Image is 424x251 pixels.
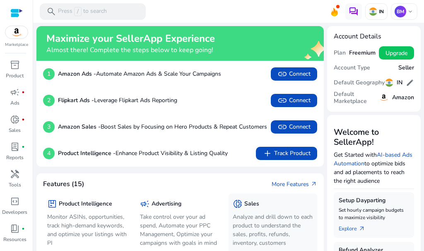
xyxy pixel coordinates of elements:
span: lab_profile [10,142,20,152]
span: arrow_outward [311,181,317,187]
h5: Account Type [334,65,370,72]
img: amazon.svg [379,93,389,103]
span: handyman [10,169,20,179]
h5: Product Intelligence [59,201,112,208]
h4: Almost there! Complete the steps below to keep going! [46,46,215,54]
span: package [47,199,57,209]
p: Get Started with to optimize bids and ad placements to reach the right audience [334,151,414,185]
span: fiber_manual_record [22,91,25,94]
p: 1 [43,68,55,80]
span: / [74,7,82,16]
span: arrow_outward [359,225,365,232]
h5: Seller [398,65,414,72]
span: fiber_manual_record [22,145,25,148]
p: Press to search [58,7,107,16]
p: Developers [2,208,27,216]
span: code_blocks [10,196,20,206]
p: Boost Sales by Focusing on Hero Products & Repeat Customers [58,122,267,131]
span: fiber_manual_record [22,118,25,121]
h5: Setup Dayparting [339,197,409,204]
h5: Freemium [349,50,376,57]
p: Sales [9,127,21,134]
a: Explore [339,221,372,233]
b: Flipkart Ads - [58,96,94,104]
span: campaign [10,87,20,97]
h5: Amazon [392,94,414,101]
p: BM [395,6,406,17]
img: amazon.svg [5,26,28,38]
span: fiber_manual_record [22,227,25,230]
span: search [46,7,56,17]
b: Amazon Ads - [58,70,96,78]
h3: Welcome to SellerApp! [334,127,414,147]
b: Amazon Sales - [58,123,101,131]
h5: IN [397,79,402,86]
h4: Features (15) [43,180,84,188]
p: 2 [43,95,55,106]
h5: Default Marketplace [334,91,379,105]
b: Product Intelligence - [58,149,116,157]
p: Monitor ASINs, opportunities, track high-demand keywords, and optimize your listings with PI [47,213,128,247]
p: Enhance Product Visibility & Listing Quality [58,149,228,158]
p: IN [377,8,384,15]
h5: Default Geography [334,79,385,86]
span: keyboard_arrow_down [407,8,414,15]
span: Upgrade [385,49,407,57]
p: 3 [43,121,55,133]
p: Ads [10,99,19,107]
p: Set hourly campaign budgets to maximize visibility [339,206,409,221]
p: Automate Amazon Ads & Scale Your Campaigns [58,69,221,78]
h2: Maximize your SellerApp Experience [46,33,215,45]
h5: Plan [334,50,346,57]
p: Reports [6,154,24,161]
p: Tools [9,181,21,189]
span: inventory_2 [10,60,20,70]
span: edit [406,79,414,87]
h4: Account Details [334,33,414,41]
p: Marketplace [5,42,28,48]
p: Product [6,72,24,79]
span: book_4 [10,224,20,234]
p: Resources [3,236,26,243]
p: Leverage Flipkart Ads Reporting [58,96,177,105]
span: donut_small [10,115,20,124]
img: in.svg [385,79,393,87]
img: in.svg [369,7,377,16]
p: 4 [43,148,55,159]
a: AI-based Ads Automation [334,151,412,167]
